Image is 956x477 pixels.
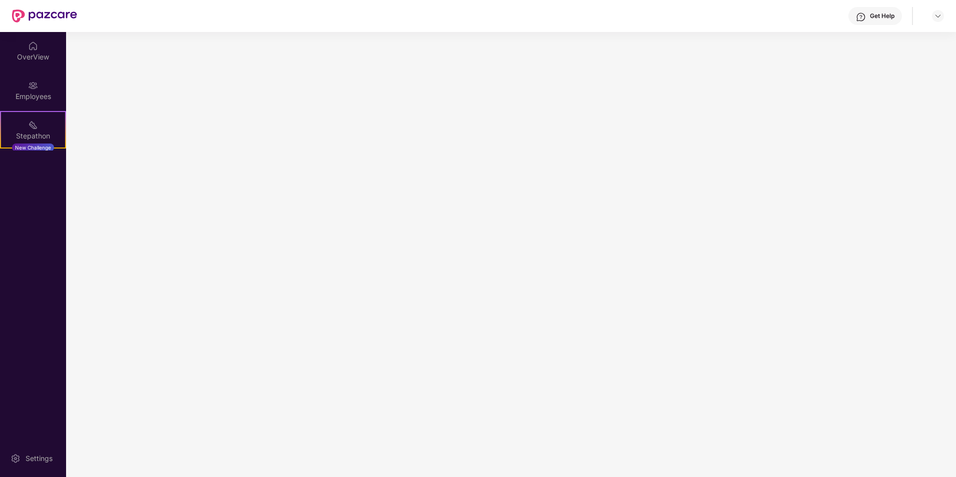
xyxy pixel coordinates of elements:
div: Settings [23,453,56,463]
img: svg+xml;base64,PHN2ZyBpZD0iRHJvcGRvd24tMzJ4MzIiIHhtbG5zPSJodHRwOi8vd3d3LnczLm9yZy8yMDAwL3N2ZyIgd2... [934,12,942,20]
div: Stepathon [1,131,65,141]
img: svg+xml;base64,PHN2ZyBpZD0iRW1wbG95ZWVzIiB4bWxucz0iaHR0cDovL3d3dy53My5vcmcvMjAwMC9zdmciIHdpZHRoPS... [28,80,38,90]
img: svg+xml;base64,PHN2ZyBpZD0iU2V0dGluZy0yMHgyMCIgeG1sbnM9Imh0dHA6Ly93d3cudzMub3JnLzIwMDAvc3ZnIiB3aW... [11,453,21,463]
img: New Pazcare Logo [12,9,77,22]
img: svg+xml;base64,PHN2ZyB4bWxucz0iaHR0cDovL3d3dy53My5vcmcvMjAwMC9zdmciIHdpZHRoPSIyMSIgaGVpZ2h0PSIyMC... [28,120,38,130]
img: svg+xml;base64,PHN2ZyBpZD0iSGVscC0zMngzMiIgeG1sbnM9Imh0dHA6Ly93d3cudzMub3JnLzIwMDAvc3ZnIiB3aWR0aD... [856,12,866,22]
div: Get Help [870,12,894,20]
img: svg+xml;base64,PHN2ZyBpZD0iSG9tZSIgeG1sbnM9Imh0dHA6Ly93d3cudzMub3JnLzIwMDAvc3ZnIiB3aWR0aD0iMjAiIG... [28,41,38,51]
div: New Challenge [12,143,54,151]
